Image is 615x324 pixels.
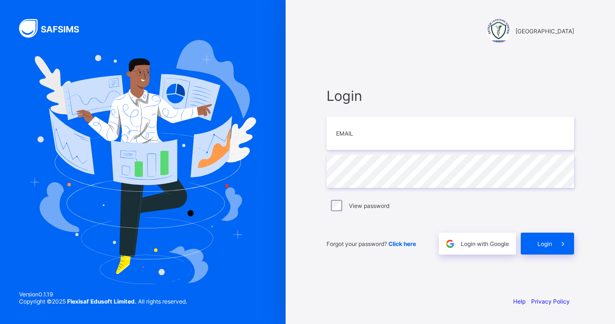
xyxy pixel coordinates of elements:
[461,240,509,247] span: Login with Google
[513,298,526,305] a: Help
[388,240,416,247] a: Click here
[531,298,570,305] a: Privacy Policy
[19,298,187,305] span: Copyright © 2025 All rights reserved.
[327,240,416,247] span: Forgot your password?
[349,202,389,209] label: View password
[516,28,574,35] span: [GEOGRAPHIC_DATA]
[67,298,137,305] strong: Flexisaf Edusoft Limited.
[19,291,187,298] span: Version 0.1.19
[19,19,90,38] img: SAFSIMS Logo
[537,240,552,247] span: Login
[30,40,256,284] img: Hero Image
[445,238,456,249] img: google.396cfc9801f0270233282035f929180a.svg
[327,88,574,104] span: Login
